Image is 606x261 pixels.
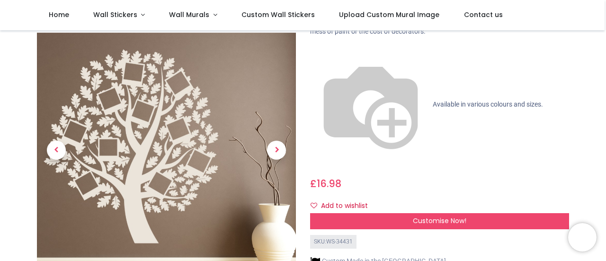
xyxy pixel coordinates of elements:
[37,68,76,233] a: Previous
[93,10,137,19] span: Wall Stickers
[257,68,296,233] a: Next
[310,44,431,165] img: color-wheel.png
[464,10,503,19] span: Contact us
[267,141,286,160] span: Next
[241,10,315,19] span: Custom Wall Stickers
[311,202,317,209] i: Add to wishlist
[169,10,209,19] span: Wall Murals
[47,141,66,160] span: Previous
[310,177,341,190] span: £
[317,177,341,190] span: 16.98
[568,223,597,252] iframe: Brevo live chat
[413,216,466,225] span: Customise Now!
[310,198,376,214] button: Add to wishlistAdd to wishlist
[310,235,356,249] div: SKU: WS-34431
[433,100,543,108] span: Available in various colours and sizes.
[339,10,439,19] span: Upload Custom Mural Image
[49,10,69,19] span: Home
